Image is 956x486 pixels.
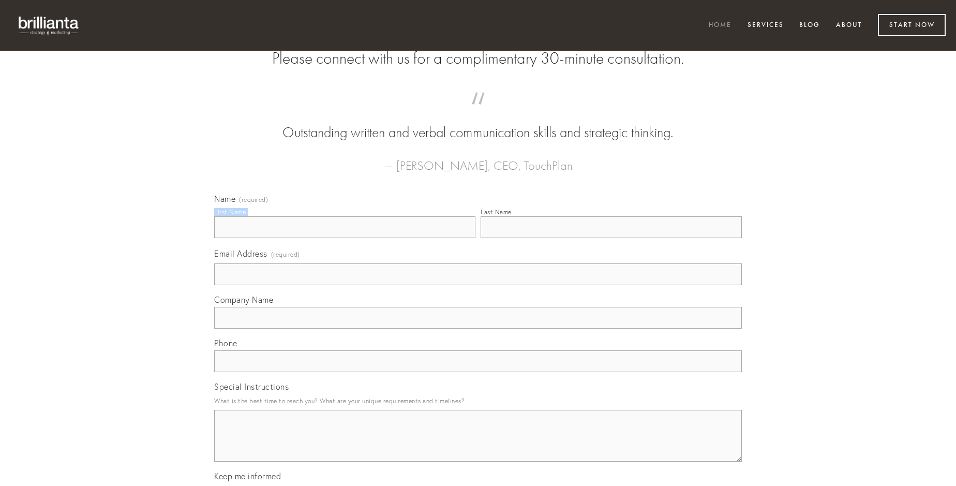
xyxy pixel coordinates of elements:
[702,17,738,34] a: Home
[231,102,725,143] blockquote: Outstanding written and verbal communication skills and strategic thinking.
[214,194,235,204] span: Name
[214,49,742,68] h2: Please connect with us for a complimentary 30-minute consultation.
[231,143,725,176] figcaption: — [PERSON_NAME], CEO, TouchPlan
[271,247,300,261] span: (required)
[214,471,281,481] span: Keep me informed
[214,248,267,259] span: Email Address
[214,208,246,216] div: First Name
[793,17,827,34] a: Blog
[829,17,869,34] a: About
[741,17,790,34] a: Services
[10,10,88,40] img: brillianta - research, strategy, marketing
[214,294,273,305] span: Company Name
[481,208,512,216] div: Last Name
[214,338,237,348] span: Phone
[214,394,742,408] p: What is the best time to reach you? What are your unique requirements and timelines?
[231,102,725,123] span: “
[239,197,268,203] span: (required)
[878,14,946,36] a: Start Now
[214,381,289,392] span: Special Instructions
